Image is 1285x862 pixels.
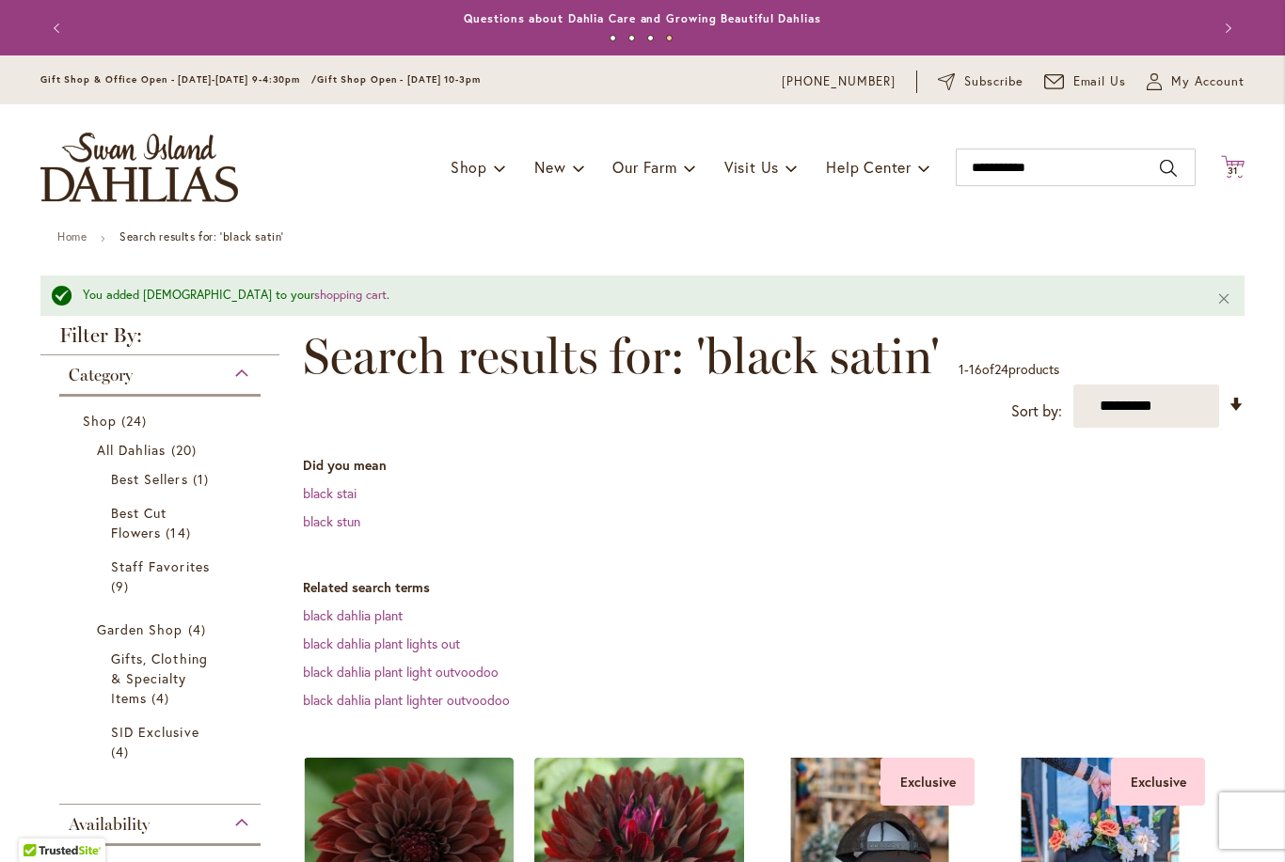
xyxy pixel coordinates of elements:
[782,72,896,91] a: [PHONE_NUMBER]
[111,469,214,489] a: Best Sellers
[188,619,211,639] span: 4
[1147,72,1245,91] button: My Account
[464,11,820,25] a: Questions about Dahlia Care and Growing Beautiful Dahlias
[111,470,188,488] span: Best Sellers
[1171,72,1245,91] span: My Account
[666,35,673,41] button: 4 of 4
[111,723,199,741] span: SID Exclusive
[303,691,510,709] a: black dahlia plant lighter outvoodoo
[83,411,242,431] a: Shop
[938,72,1023,91] a: Subscribe
[880,758,975,806] div: Exclusive
[121,411,151,431] span: 24
[171,440,201,460] span: 20
[1044,72,1127,91] a: Email Us
[1073,72,1127,91] span: Email Us
[57,229,87,243] a: Home
[1011,394,1062,429] label: Sort by:
[40,73,317,86] span: Gift Shop & Office Open - [DATE]-[DATE] 9-4:30pm /
[97,620,183,638] span: Garden Shop
[97,441,167,459] span: All Dahlias
[83,287,1188,305] div: You added [DEMOGRAPHIC_DATA] to your .
[111,556,214,596] a: Staff Favorites
[97,440,228,460] a: All Dahlias
[959,360,964,378] span: 1
[97,619,228,639] a: Garden Shop
[69,814,150,835] span: Availability
[69,365,133,385] span: Category
[303,328,940,384] span: Search results for: 'black satin'
[111,557,210,575] span: Staff Favorites
[151,688,174,708] span: 4
[111,722,214,761] a: SID Exclusive
[1111,758,1205,806] div: Exclusive
[303,635,460,652] a: black dahlia plant lights out
[111,503,214,542] a: Best Cut Flowers
[14,795,67,848] iframe: Launch Accessibility Center
[1228,165,1239,177] span: 31
[314,287,387,303] a: shopping cart
[534,157,565,177] span: New
[610,35,616,41] button: 1 of 4
[647,35,654,41] button: 3 of 4
[303,578,1245,597] dt: Related search terms
[612,157,676,177] span: Our Farm
[1207,9,1245,47] button: Next
[303,456,1245,475] dt: Did you mean
[119,229,284,243] strong: Search results for: 'black satin'
[303,512,360,530] a: black stun
[1221,155,1245,180] button: 31
[959,354,1059,384] p: - of products
[303,484,357,502] a: black stai
[166,523,195,542] span: 14
[317,73,481,86] span: Gift Shop Open - [DATE] 10-3pm
[111,650,208,707] span: Gifts, Clothing & Specialty Items
[303,663,499,681] a: black dahlia plant light outvoodoo
[111,504,167,541] span: Best Cut Flowers
[451,157,487,177] span: Shop
[964,72,1023,91] span: Subscribe
[111,742,134,761] span: 4
[724,157,779,177] span: Visit Us
[628,35,635,41] button: 2 of 4
[40,133,238,202] a: store logo
[193,469,214,489] span: 1
[303,606,403,624] a: black dahlia plant
[994,360,1008,378] span: 24
[40,325,279,355] strong: Filter By:
[83,412,117,430] span: Shop
[111,649,214,708] a: Gifts, Clothing &amp; Specialty Items
[40,9,78,47] button: Previous
[969,360,982,378] span: 16
[111,576,134,596] span: 9
[826,157,912,177] span: Help Center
